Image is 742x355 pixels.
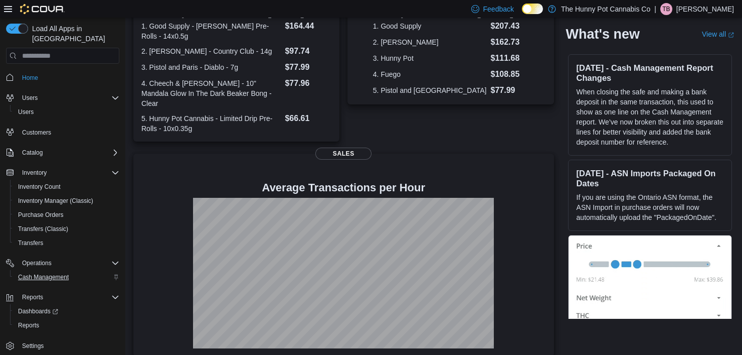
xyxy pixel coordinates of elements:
dt: 2. [PERSON_NAME] [373,37,487,47]
a: Inventory Count [14,181,65,193]
dt: 1. Good Supply - [PERSON_NAME] Pre-Rolls - 14x0.5g [141,21,281,41]
dd: $164.44 [285,20,331,32]
span: Operations [18,257,119,269]
a: Dashboards [10,304,123,318]
button: Users [2,91,123,105]
a: Reports [14,319,43,331]
button: Operations [18,257,56,269]
span: Users [18,108,34,116]
button: Customers [2,125,123,140]
dd: $77.99 [490,84,528,96]
span: Transfers (Classic) [14,223,119,235]
button: Home [2,70,123,84]
dd: $77.96 [285,77,331,89]
span: Catalog [18,147,119,159]
img: Cova [20,4,65,14]
p: If you are using the Ontario ASN format, the ASN Import in purchase orders will now automatically... [577,192,723,222]
span: Inventory Manager (Classic) [18,197,93,205]
button: Inventory [18,167,51,179]
dt: 5. Hunny Pot Cannabis - Limited Drip Pre-Rolls - 10x0.35g [141,113,281,134]
span: Load All Apps in [GEOGRAPHIC_DATA] [28,24,119,44]
dt: 5. Pistol and [GEOGRAPHIC_DATA] [373,85,487,95]
button: Catalog [18,147,47,159]
a: Cash Management [14,271,73,283]
a: View allExternal link [702,30,734,38]
span: Cash Management [14,271,119,283]
span: Cash Management [18,273,69,281]
p: | [654,3,656,15]
a: Transfers (Classic) [14,223,72,235]
h3: [DATE] - Cash Management Report Changes [577,63,723,83]
dt: 4. Cheech & [PERSON_NAME] - 10" Mandala Glow In The Dark Beaker Bong - Clear [141,78,281,108]
span: Settings [18,339,119,352]
a: Customers [18,127,55,139]
span: Dashboards [14,305,119,317]
button: Inventory Count [10,180,123,194]
button: Inventory Manager (Classic) [10,194,123,208]
span: Inventory Manager (Classic) [14,195,119,207]
button: Catalog [2,146,123,160]
a: Settings [18,340,48,352]
span: Inventory Count [18,183,61,191]
span: Settings [22,342,44,350]
a: Transfers [14,237,47,249]
span: Reports [18,321,39,329]
dd: $97.74 [285,45,331,57]
dt: 4. Fuego [373,69,487,79]
span: Customers [18,126,119,139]
h2: What's new [566,26,640,42]
dd: $66.61 [285,112,331,125]
button: Settings [2,338,123,353]
h4: Average Transactions per Hour [141,182,546,194]
p: [PERSON_NAME] [676,3,734,15]
span: Purchase Orders [14,209,119,221]
svg: External link [728,32,734,38]
button: Reports [18,291,47,303]
a: Inventory Manager (Classic) [14,195,97,207]
span: Home [22,74,38,82]
span: Reports [14,319,119,331]
p: When closing the safe and making a bank deposit in the same transaction, this used to show as one... [577,87,723,147]
button: Reports [2,290,123,304]
span: Dark Mode [522,14,522,15]
dd: $108.85 [490,68,528,80]
a: Users [14,106,38,118]
span: Operations [22,259,52,267]
button: Transfers [10,236,123,250]
button: Cash Management [10,270,123,284]
span: Inventory [22,169,47,177]
span: Inventory Count [14,181,119,193]
span: Sales [315,148,372,160]
span: Catalog [22,149,43,157]
span: Transfers [18,239,43,247]
button: Transfers (Classic) [10,222,123,236]
span: Customers [22,129,51,137]
span: Transfers (Classic) [18,225,68,233]
span: TB [662,3,670,15]
span: Users [14,106,119,118]
span: Inventory [18,167,119,179]
a: Purchase Orders [14,209,68,221]
span: Reports [22,293,43,301]
span: Transfers [14,237,119,249]
a: Home [18,72,42,84]
dt: 3. Pistol and Paris - Diablo - 7g [141,62,281,72]
dd: $111.68 [490,52,528,64]
span: Purchase Orders [18,211,64,219]
p: The Hunny Pot Cannabis Co [561,3,650,15]
button: Users [10,105,123,119]
button: Operations [2,256,123,270]
div: Tarek Bussiere [660,3,672,15]
button: Reports [10,318,123,332]
button: Users [18,92,42,104]
span: Users [22,94,38,102]
button: Inventory [2,166,123,180]
span: Users [18,92,119,104]
dt: 1. Good Supply [373,21,487,31]
a: Dashboards [14,305,62,317]
dd: $77.99 [285,61,331,73]
button: Purchase Orders [10,208,123,222]
input: Dark Mode [522,4,543,14]
dt: 2. [PERSON_NAME] - Country Club - 14g [141,46,281,56]
span: Home [18,71,119,83]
